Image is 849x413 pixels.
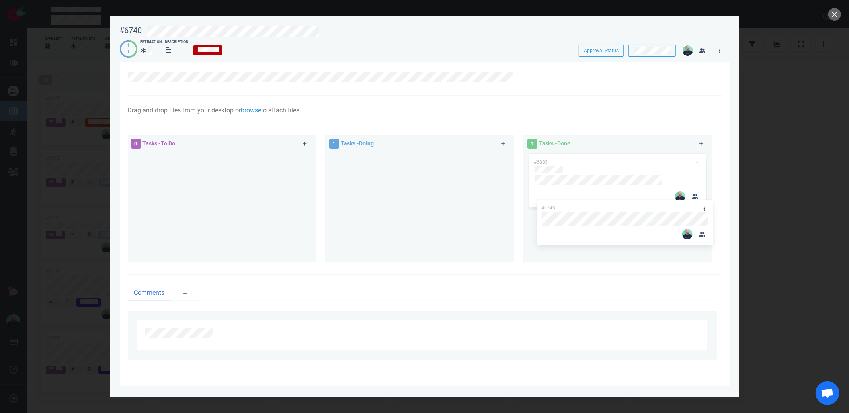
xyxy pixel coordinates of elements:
[539,140,571,147] span: Tasks - Done
[579,45,624,57] button: Approval Status
[134,288,165,298] span: Comments
[527,139,537,149] span: 1
[127,42,130,49] div: 1
[165,39,189,45] div: Description
[683,45,693,56] img: 26
[120,25,142,35] div: #6740
[675,191,685,202] img: 26
[128,106,241,114] span: Drag and drop files from your desktop or
[262,106,300,114] span: to attach files
[828,8,841,21] button: close
[341,140,374,147] span: Tasks - Doing
[816,381,839,405] div: Ouvrir le chat
[241,106,262,114] a: browse
[131,139,141,149] span: 0
[141,39,162,45] div: Estimation
[329,139,339,149] span: 1
[534,159,548,165] span: #6833
[127,49,130,56] div: 1
[143,140,176,147] span: Tasks - To Do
